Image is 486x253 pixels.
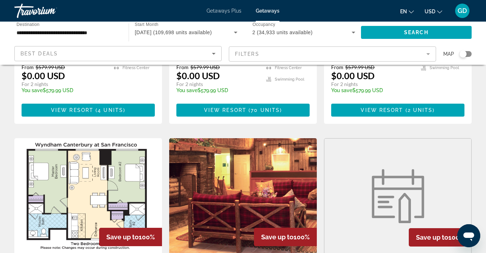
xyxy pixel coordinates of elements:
span: View Resort [204,107,246,113]
span: $579.99 USD [190,64,220,70]
span: Destination [17,22,40,27]
span: $579.99 USD [345,64,375,70]
p: $579.99 USD [331,87,414,93]
span: $579.99 USD [36,64,65,70]
p: $0.00 USD [22,70,65,81]
span: Save up to [416,234,448,241]
span: Fitness Center [275,65,302,70]
span: You save [176,87,198,93]
span: Occupancy [253,22,275,27]
span: Start Month [135,22,158,27]
div: 100% [409,228,472,247]
div: 100% [99,228,162,246]
span: View Resort [361,107,403,113]
button: View Resort(70 units) [176,104,310,117]
span: 2 (34,933 units available) [253,30,313,35]
div: 100% [254,228,317,246]
span: Map [443,49,454,59]
span: You save [22,87,43,93]
span: [DATE] (109,698 units available) [135,30,212,35]
a: Getaways Plus [207,8,241,14]
span: From [22,64,34,70]
p: $579.99 USD [22,87,107,93]
span: ( ) [93,107,125,113]
img: week.svg [367,169,429,223]
span: You save [331,87,352,93]
a: Getaways [256,8,279,14]
span: ( ) [246,107,282,113]
button: User Menu [453,3,472,18]
span: From [176,64,189,70]
a: Travorium [14,1,86,20]
span: Swimming Pool [430,65,459,70]
span: View Resort [51,107,93,113]
span: From [331,64,343,70]
button: Change currency [425,6,442,17]
button: View Resort(2 units) [331,104,464,117]
span: 4 units [98,107,123,113]
button: Filter [229,46,436,62]
span: Best Deals [20,51,58,57]
p: For 2 nights [22,81,107,87]
span: Swimming Pool [275,77,304,82]
p: For 2 nights [331,81,414,87]
span: 2 units [408,107,433,113]
span: GD [458,7,467,14]
span: USD [425,9,435,14]
p: $0.00 USD [176,70,220,81]
iframe: Button to launch messaging window [457,224,480,247]
span: en [400,9,407,14]
button: Search [361,26,472,39]
span: Search [404,30,429,35]
p: For 2 nights [176,81,259,87]
button: Change language [400,6,414,17]
button: View Resort(4 units) [22,104,155,117]
span: 70 units [251,107,280,113]
p: $579.99 USD [176,87,259,93]
span: Fitness Center [122,65,149,70]
span: Save up to [106,233,139,241]
span: Save up to [261,233,293,241]
p: $0.00 USD [331,70,375,81]
span: ( ) [403,107,435,113]
mat-select: Sort by [20,49,216,58]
